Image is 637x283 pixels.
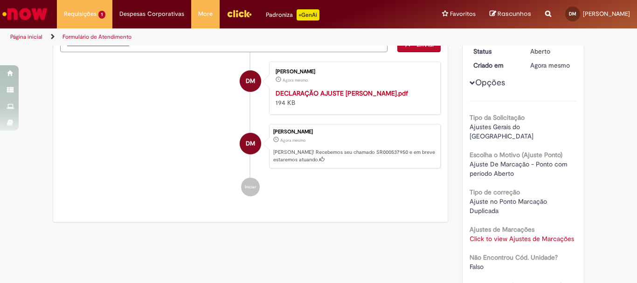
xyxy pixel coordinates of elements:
[470,113,525,122] b: Tipo da Solicitação
[490,10,531,19] a: Rascunhos
[470,253,558,262] b: Não Encontrou Cód. Unidade?
[470,188,520,196] b: Tipo de correção
[98,11,105,19] span: 1
[60,124,441,169] li: Denisson Santos Menezes
[530,47,574,56] div: Aberto
[470,225,534,234] b: Ajustes de Marcações
[466,61,524,70] dt: Criado em
[470,160,569,178] span: Ajuste De Marcação - Ponto com período Aberto
[416,40,435,48] span: Enviar
[273,129,436,135] div: [PERSON_NAME]
[7,28,418,46] ul: Trilhas de página
[60,52,441,206] ul: Histórico de tíquete
[246,70,255,92] span: DM
[276,89,431,107] div: 194 KB
[498,9,531,18] span: Rascunhos
[64,9,97,19] span: Requisições
[1,5,49,23] img: ServiceNow
[470,151,562,159] b: Escolha o Motivo (Ajuste Ponto)
[530,61,570,69] span: Agora mesmo
[266,9,319,21] div: Padroniza
[530,61,570,69] time: 28/08/2025 08:32:29
[10,33,42,41] a: Página inicial
[62,33,132,41] a: Formulário de Atendimento
[283,77,308,83] time: 28/08/2025 08:32:24
[273,149,436,163] p: [PERSON_NAME]! Recebemos seu chamado SR000537950 e em breve estaremos atuando.
[240,70,261,92] div: Denisson Santos Menezes
[450,9,476,19] span: Favoritos
[466,47,524,56] dt: Status
[276,69,431,75] div: [PERSON_NAME]
[276,89,408,97] a: DECLARAÇÃO AJUSTE [PERSON_NAME].pdf
[470,262,484,271] span: Falso
[280,138,305,143] time: 28/08/2025 08:32:29
[240,133,261,154] div: Denisson Santos Menezes
[198,9,213,19] span: More
[470,235,574,243] a: Click to view Ajustes de Marcações
[583,10,630,18] span: [PERSON_NAME]
[119,9,184,19] span: Despesas Corporativas
[569,11,576,17] span: DM
[297,9,319,21] p: +GenAi
[470,197,549,215] span: Ajuste no Ponto Marcação Duplicada
[283,77,308,83] span: Agora mesmo
[280,138,305,143] span: Agora mesmo
[470,123,533,140] span: Ajustes Gerais do [GEOGRAPHIC_DATA]
[227,7,252,21] img: click_logo_yellow_360x200.png
[530,61,574,70] div: 28/08/2025 08:32:29
[246,132,255,155] span: DM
